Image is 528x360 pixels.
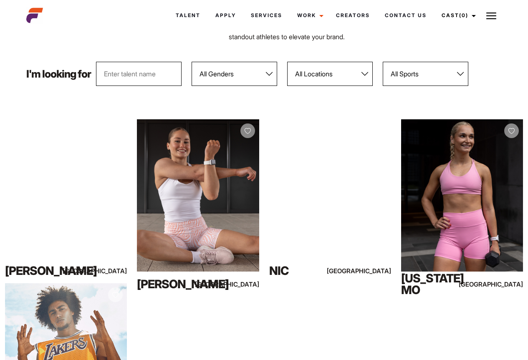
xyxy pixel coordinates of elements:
div: [US_STATE] Mo [401,276,474,292]
a: Cast(0) [434,4,481,27]
input: Enter talent name [96,62,182,86]
a: Talent [168,4,208,27]
a: Work [290,4,328,27]
img: cropped-aefm-brand-fav-22-square.png [26,7,43,24]
a: Services [243,4,290,27]
div: [GEOGRAPHIC_DATA] [91,266,127,276]
img: Burger icon [486,11,496,21]
a: Apply [208,4,243,27]
div: [GEOGRAPHIC_DATA] [222,279,259,290]
p: I'm looking for [26,69,91,79]
span: (0) [459,12,468,18]
div: [PERSON_NAME] [5,262,78,279]
p: Find the right Athlete for your brands campaign with our highly-skilled talent. The perfect stand... [229,22,502,42]
a: Contact Us [377,4,434,27]
div: Nic [269,262,342,279]
div: [GEOGRAPHIC_DATA] [354,266,391,276]
div: [GEOGRAPHIC_DATA] [486,279,523,290]
div: [PERSON_NAME] [137,276,210,292]
a: Creators [328,4,377,27]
